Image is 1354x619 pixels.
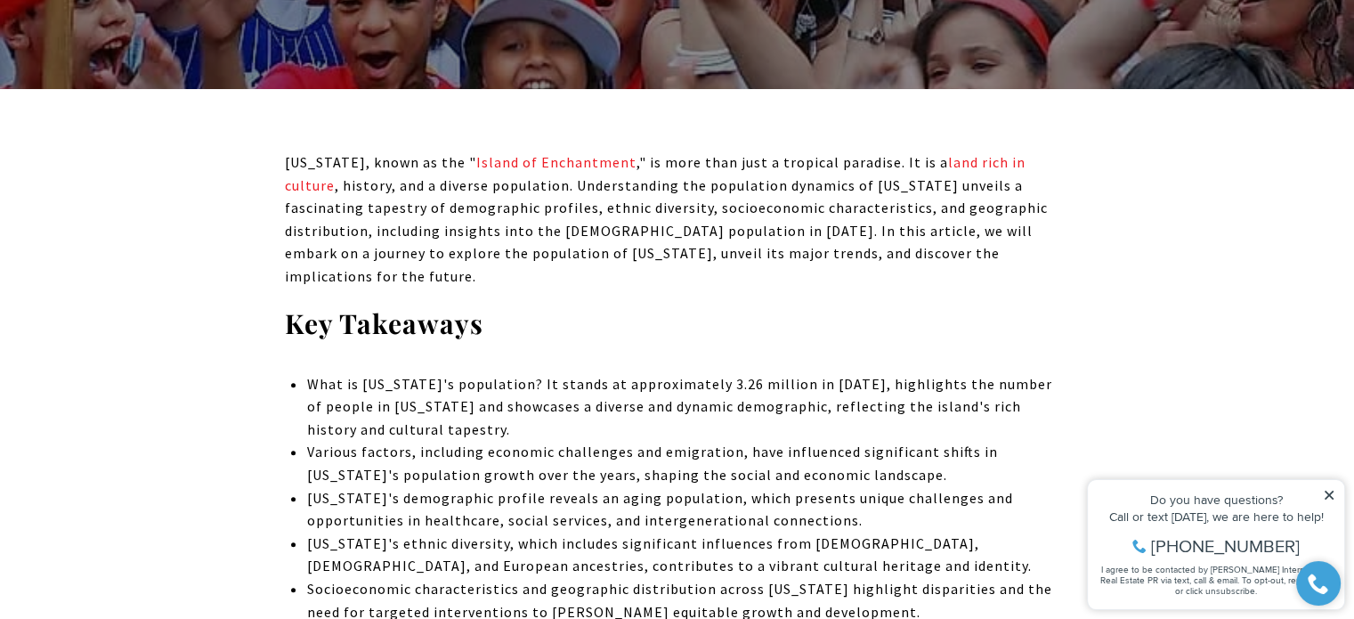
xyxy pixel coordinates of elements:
span: [US_STATE]'s demographic profile reveals an aging population, which presents unique challenges an... [306,489,1012,530]
li: What is [US_STATE]'s population? It stands at approximately 3.26 million in [DATE], highlights th... [306,373,1069,442]
a: Island of Enchantment - open in a new tab [476,153,636,171]
span: I agree to be contacted by [PERSON_NAME] International Real Estate PR via text, call & email. To ... [22,110,254,143]
a: land rich in culture - open in a new tab [285,153,1026,194]
span: [US_STATE], known as the " ," is more than just a tropical paradise. It is a , history, and a div... [285,153,1048,285]
span: [PHONE_NUMBER] [73,84,222,102]
div: Do you have questions? [19,40,257,53]
span: Various factors, including economic challenges and emigration, have influenced significant shifts... [306,443,997,484]
div: Call or text [DATE], we are here to help! [19,57,257,69]
strong: Key Takeaways [285,305,483,341]
span: [US_STATE]'s ethnic diversity, which includes significant influences from [DEMOGRAPHIC_DATA], [DE... [306,534,1031,575]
